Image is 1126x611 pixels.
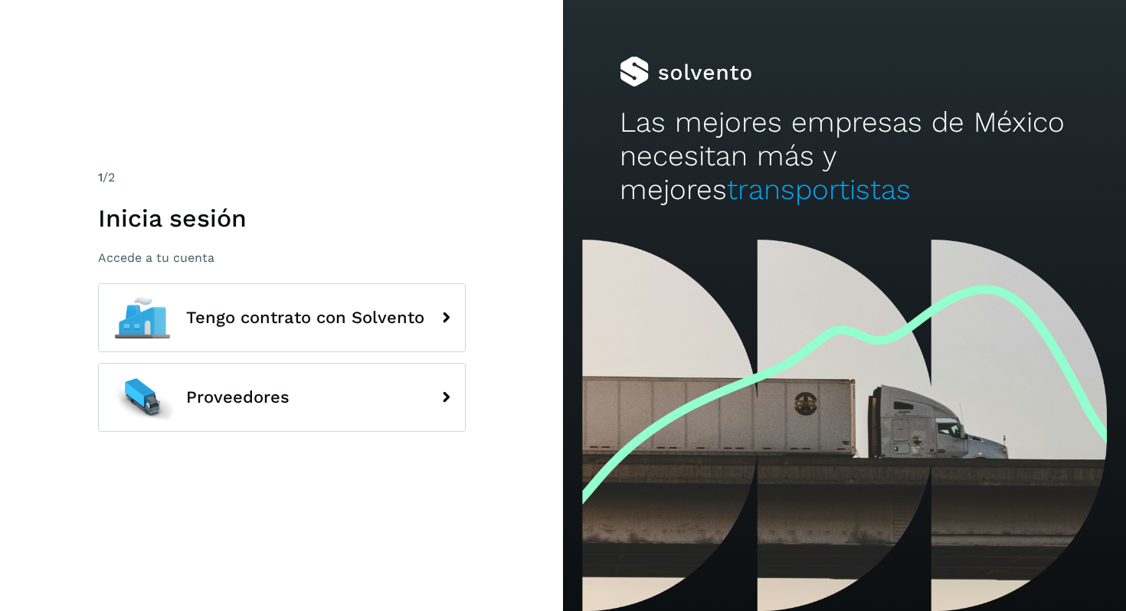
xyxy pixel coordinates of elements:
[620,106,1070,207] h2: Las mejores empresas de México necesitan más y mejores
[98,283,466,352] button: Tengo contrato con Solvento
[186,388,290,407] span: Proveedores
[98,168,466,187] div: /2
[727,173,911,206] span: transportistas
[98,170,103,185] span: 1
[98,250,466,265] p: Accede a tu cuenta
[98,204,466,233] h1: Inicia sesión
[98,363,466,432] button: Proveedores
[186,309,424,327] span: Tengo contrato con Solvento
